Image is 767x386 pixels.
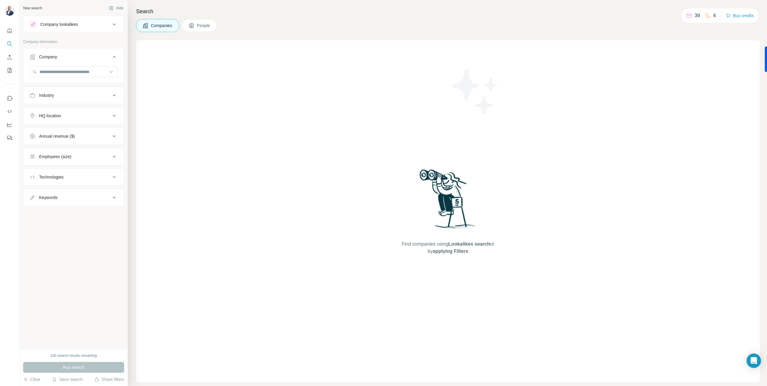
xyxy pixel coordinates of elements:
button: Company lookalikes [23,17,124,32]
button: Company [23,50,124,66]
div: Industry [39,92,54,98]
span: Companies [151,23,173,29]
div: Company [39,54,57,60]
div: New search [23,5,42,11]
div: Open Intercom Messenger [747,354,761,368]
span: People [197,23,211,29]
img: Avatar [5,6,14,16]
button: Feedback [5,133,14,143]
button: Enrich CSV [5,52,14,63]
button: Technologies [23,170,124,184]
span: applying Filters [433,249,468,254]
button: Keywords [23,190,124,205]
button: Search [5,38,14,49]
button: Use Surfe on LinkedIn [5,93,14,104]
div: Employees (size) [39,154,71,160]
div: 100 search results remaining [50,353,97,358]
button: My lists [5,65,14,76]
button: Dashboard [5,119,14,130]
button: Clear [23,376,40,382]
button: Use Surfe API [5,106,14,117]
div: Company lookalikes [40,21,78,27]
button: Hide [105,4,128,13]
div: Keywords [39,195,57,201]
h4: Search [136,7,760,16]
span: Lookalikes search [448,241,490,247]
button: Buy credits [726,11,754,20]
div: HQ location [39,113,61,119]
div: Technologies [39,174,64,180]
button: Share filters [94,376,124,382]
button: Quick start [5,25,14,36]
img: Surfe Illustration - Woman searching with binoculars [417,168,479,235]
button: Save search [52,376,83,382]
span: Find companies using or by [400,240,496,255]
p: 39 [695,12,700,19]
img: Surfe Illustration - Stars [448,64,502,118]
button: Employees (size) [23,149,124,164]
button: Annual revenue ($) [23,129,124,143]
p: 4 [713,12,716,19]
p: Company information [23,39,124,44]
div: Annual revenue ($) [39,133,75,139]
button: HQ location [23,109,124,123]
button: Industry [23,88,124,103]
